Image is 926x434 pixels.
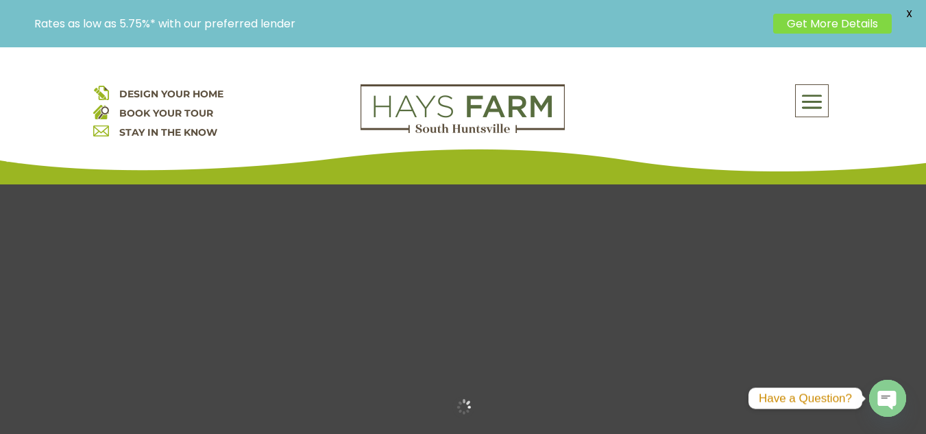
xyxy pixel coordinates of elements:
[773,14,892,34] a: Get More Details
[361,124,565,136] a: hays farm homes huntsville development
[93,84,109,100] img: design your home
[119,107,213,119] a: BOOK YOUR TOUR
[119,88,223,100] a: DESIGN YOUR HOME
[899,3,919,24] span: X
[34,17,766,30] p: Rates as low as 5.75%* with our preferred lender
[93,104,109,119] img: book your home tour
[361,84,565,134] img: Logo
[119,126,217,138] a: STAY IN THE KNOW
